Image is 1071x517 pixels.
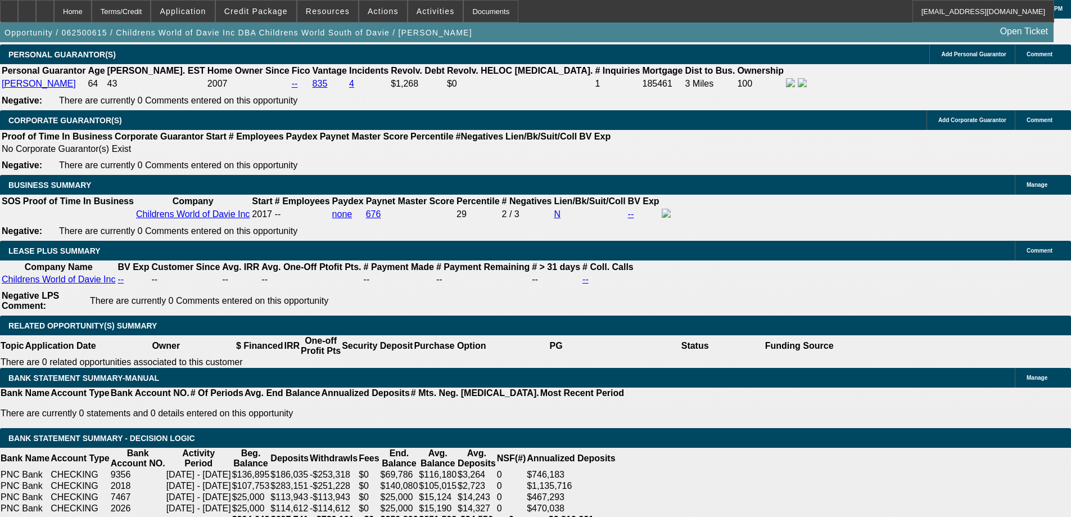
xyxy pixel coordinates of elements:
td: CHECKING [50,492,110,503]
b: Revolv. HELOC [MEDICAL_DATA]. [447,66,593,75]
th: Bank Account NO. [110,388,190,399]
b: Avg. One-Off Ptofit Pts. [261,262,361,272]
span: PERSONAL GUARANTOR(S) [8,50,116,59]
button: Application [151,1,214,22]
th: Annualized Deposits [320,388,410,399]
th: Funding Source [765,335,834,357]
button: Actions [359,1,407,22]
a: 676 [366,209,381,219]
b: Vantage [313,66,347,75]
b: Negative: [2,160,42,170]
b: Start [252,196,272,206]
td: $14,243 [457,492,496,503]
b: Avg. IRR [222,262,259,272]
div: $1,135,716 [527,481,615,491]
td: 0 [496,480,527,492]
b: Percentile [410,132,453,141]
td: $25,000 [232,503,270,514]
td: $15,124 [418,492,457,503]
td: 2017 [251,208,273,221]
b: # Inquiries [595,66,640,75]
span: RELATED OPPORTUNITY(S) SUMMARY [8,321,157,330]
th: Proof of Time In Business [22,196,134,207]
td: 2026 [110,503,166,514]
a: Childrens World of Davie Inc [2,275,115,284]
td: CHECKING [50,480,110,492]
span: Bank Statement Summary - Decision Logic [8,434,195,443]
td: 0 [496,503,527,514]
a: N [554,209,561,219]
b: BV Exp [579,132,611,141]
span: Application [160,7,206,16]
td: -- [436,274,530,285]
b: Negative: [2,96,42,105]
th: Deposits [270,448,309,469]
td: $136,895 [232,469,270,480]
a: none [332,209,353,219]
td: 0 [496,469,527,480]
b: Paydex [332,196,364,206]
td: 43 [107,78,206,90]
td: No Corporate Guarantor(s) Exist [1,143,616,155]
td: -- [531,274,581,285]
span: Activities [417,7,455,16]
span: Opportunity / 062500615 / Childrens World of Davie Inc DBA Childrens World South of Davie / [PERS... [4,28,472,37]
td: $25,000 [380,503,419,514]
b: BV Exp [118,262,149,272]
th: Security Deposit [341,335,413,357]
td: -$253,318 [309,469,358,480]
th: Owner [97,335,236,357]
th: Avg. End Balance [244,388,321,399]
td: 185461 [642,78,684,90]
span: Add Corporate Guarantor [938,117,1006,123]
b: Lien/Bk/Suit/Coll [554,196,625,206]
td: 1 [594,78,640,90]
div: $470,038 [527,503,615,514]
div: 29 [457,209,499,219]
td: $14,327 [457,503,496,514]
b: # > 31 days [532,262,580,272]
button: Credit Package [216,1,296,22]
a: -- [292,79,298,88]
span: There are currently 0 Comments entered on this opportunity [59,96,297,105]
b: Age [88,66,105,75]
td: 7467 [110,492,166,503]
td: $114,612 [270,503,309,514]
th: Avg. Balance [418,448,457,469]
a: -- [628,209,634,219]
td: -- [261,274,361,285]
img: linkedin-icon.png [798,78,807,87]
b: Percentile [457,196,499,206]
span: BUSINESS SUMMARY [8,181,91,190]
span: LEASE PLUS SUMMARY [8,246,101,255]
span: BANK STATEMENT SUMMARY-MANUAL [8,374,159,383]
b: Fico [292,66,310,75]
td: 0 [496,492,527,503]
span: CORPORATE GUARANTOR(S) [8,116,122,125]
span: Credit Package [224,7,288,16]
b: # Employees [229,132,284,141]
td: -$114,612 [309,503,358,514]
th: Account Type [50,388,110,399]
td: [DATE] - [DATE] [166,492,232,503]
b: [PERSON_NAME]. EST [107,66,205,75]
td: [DATE] - [DATE] [166,480,232,492]
b: #Negatives [456,132,504,141]
th: NSF(#) [496,448,527,469]
b: Negative: [2,226,42,236]
b: BV Exp [628,196,659,206]
td: $2,723 [457,480,496,492]
b: Start [206,132,226,141]
td: $0 [358,492,379,503]
th: # Of Periods [190,388,244,399]
td: [DATE] - [DATE] [166,469,232,480]
img: facebook-icon.png [662,209,671,218]
th: PG [486,335,625,357]
b: Lien/Bk/Suit/Coll [505,132,577,141]
td: $25,000 [380,492,419,503]
b: Company Name [25,262,93,272]
a: 835 [313,79,328,88]
th: Proof of Time In Business [1,131,113,142]
span: There are currently 0 Comments entered on this opportunity [59,226,297,236]
td: 9356 [110,469,166,480]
